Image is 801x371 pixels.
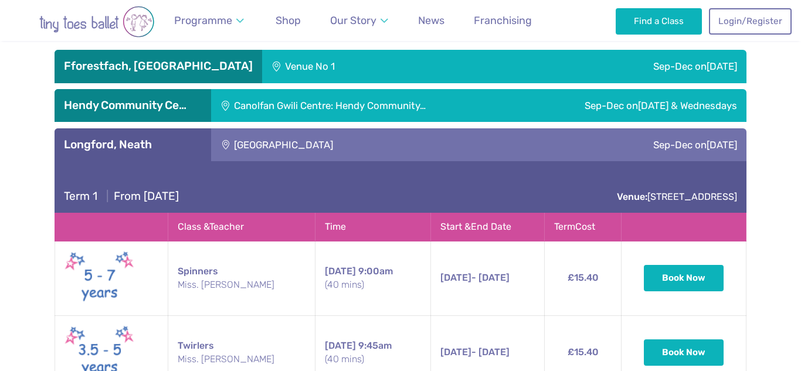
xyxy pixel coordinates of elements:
[325,278,421,291] small: (40 mins)
[477,50,746,83] div: Sep-Dec on
[169,8,250,34] a: Programme
[440,272,510,283] span: - [DATE]
[430,213,545,241] th: Start & End Date
[168,213,315,241] th: Class & Teacher
[644,339,724,365] button: Book Now
[707,60,737,72] span: [DATE]
[15,6,179,38] img: tiny toes ballet
[64,189,97,203] span: Term 1
[325,8,394,34] a: Our Story
[178,353,305,366] small: Miss. [PERSON_NAME]
[64,138,202,152] h3: Longford, Neath
[270,8,306,34] a: Shop
[514,89,746,122] div: Sep-Dec on
[709,8,791,34] a: Login/Register
[440,272,471,283] span: [DATE]
[469,8,537,34] a: Franchising
[440,346,510,358] span: - [DATE]
[65,249,135,308] img: Spinners New (May 2025)
[315,213,430,241] th: Time
[100,189,114,203] span: |
[474,14,532,26] span: Franchising
[262,50,477,83] div: Venue No 1
[64,98,202,113] h3: Hendy Community Ce…
[64,59,253,73] h3: Fforestfach, [GEOGRAPHIC_DATA]
[325,340,356,351] span: [DATE]
[315,241,430,315] td: 9:00am
[168,241,315,315] td: Spinners
[325,353,421,366] small: (40 mins)
[617,191,647,202] strong: Venue:
[707,139,737,151] span: [DATE]
[211,89,514,122] div: Canolfan Gwili Centre: Hendy Community…
[64,189,179,203] h4: From [DATE]
[545,241,621,315] td: £15.40
[616,8,702,34] a: Find a Class
[178,278,305,291] small: Miss. [PERSON_NAME]
[330,14,376,26] span: Our Story
[638,100,737,111] span: [DATE] & Wednesdays
[325,266,356,277] span: [DATE]
[617,191,737,202] a: Venue:[STREET_ADDRESS]
[211,128,511,161] div: [GEOGRAPHIC_DATA]
[545,213,621,241] th: Term Cost
[418,14,444,26] span: News
[511,128,746,161] div: Sep-Dec on
[174,14,232,26] span: Programme
[413,8,450,34] a: News
[276,14,301,26] span: Shop
[440,346,471,358] span: [DATE]
[644,265,724,291] button: Book Now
